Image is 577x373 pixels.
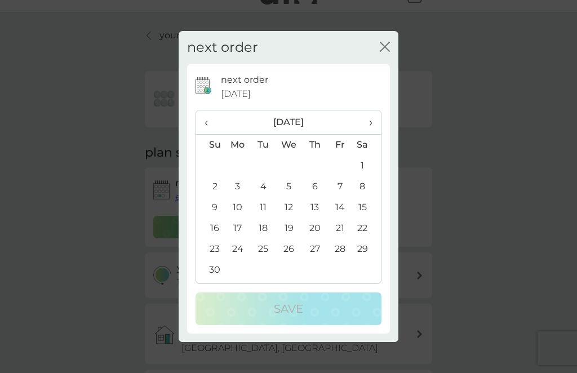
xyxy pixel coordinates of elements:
[327,218,353,239] td: 21
[225,218,251,239] td: 17
[353,156,381,176] td: 1
[302,218,327,239] td: 20
[327,176,353,197] td: 7
[187,39,258,56] h2: next order
[302,176,327,197] td: 6
[251,176,276,197] td: 4
[327,239,353,260] td: 28
[225,176,251,197] td: 3
[353,239,381,260] td: 29
[327,134,353,156] th: Fr
[196,260,225,281] td: 30
[276,176,302,197] td: 5
[251,239,276,260] td: 25
[225,239,251,260] td: 24
[205,110,216,134] span: ‹
[225,110,353,135] th: [DATE]
[361,110,372,134] span: ›
[276,197,302,218] td: 12
[221,87,251,101] span: [DATE]
[196,239,225,260] td: 23
[196,218,225,239] td: 16
[327,197,353,218] td: 14
[251,197,276,218] td: 11
[276,218,302,239] td: 19
[302,239,327,260] td: 27
[196,197,225,218] td: 9
[302,197,327,218] td: 13
[353,134,381,156] th: Sa
[353,218,381,239] td: 22
[225,197,251,218] td: 10
[251,134,276,156] th: Tu
[380,42,390,54] button: close
[302,134,327,156] th: Th
[274,300,303,318] p: Save
[196,134,225,156] th: Su
[353,176,381,197] td: 8
[251,218,276,239] td: 18
[276,134,302,156] th: We
[225,134,251,156] th: Mo
[276,239,302,260] td: 26
[353,197,381,218] td: 15
[196,292,381,325] button: Save
[196,176,225,197] td: 2
[221,73,268,87] p: next order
